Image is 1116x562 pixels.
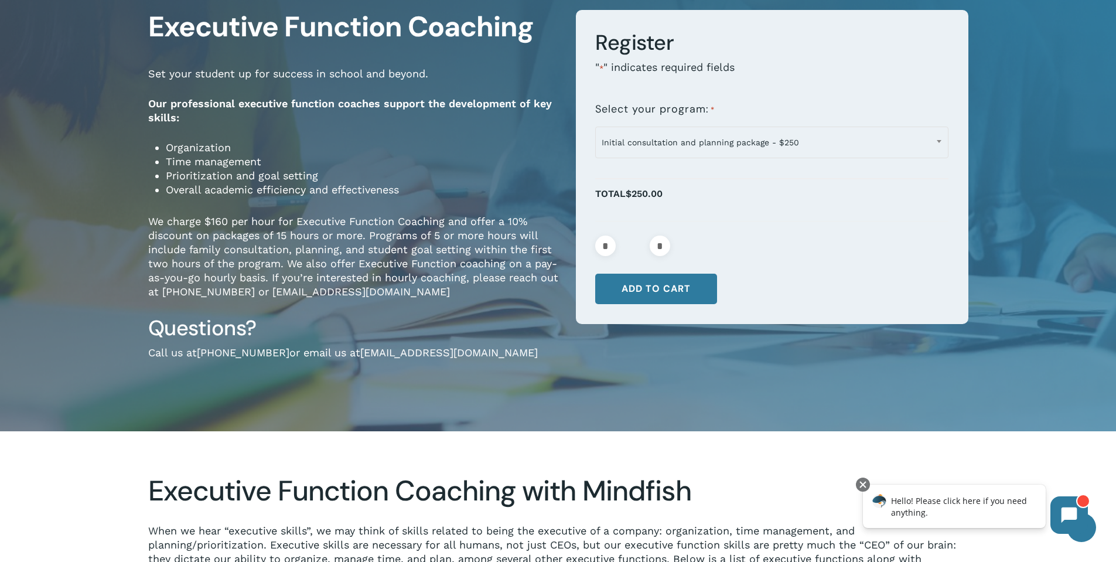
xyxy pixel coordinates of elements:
[148,214,558,315] p: We charge $160 per hour for Executive Function Coaching and offer a 10% discount on packages of 1...
[148,97,552,124] strong: Our professional executive function coaches support the development of key skills:
[595,274,717,304] button: Add to cart
[595,103,715,116] label: Select your program:
[166,183,558,197] li: Overall academic efficiency and effectiveness
[148,346,558,376] p: Call us at or email us at
[166,169,558,183] li: Prioritization and goal setting
[166,141,558,155] li: Organization
[148,474,968,508] h2: Executive Function Coaching with Mindfish
[595,185,948,215] p: Total
[595,29,948,56] h3: Register
[595,60,948,91] p: " " indicates required fields
[148,10,558,44] h1: Executive Function Coaching
[619,236,646,256] input: Product quantity
[148,67,558,97] p: Set your student up for success in school and beyond.
[596,130,948,155] span: Initial consultation and planning package - $250
[166,155,558,169] li: Time management
[595,127,948,158] span: Initial consultation and planning package - $250
[360,346,538,359] a: [EMAIL_ADDRESS][DOMAIN_NAME]
[851,475,1100,546] iframe: Chatbot
[197,346,289,359] a: [PHONE_NUMBER]
[148,315,558,342] h3: Questions?
[626,188,663,199] span: $250.00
